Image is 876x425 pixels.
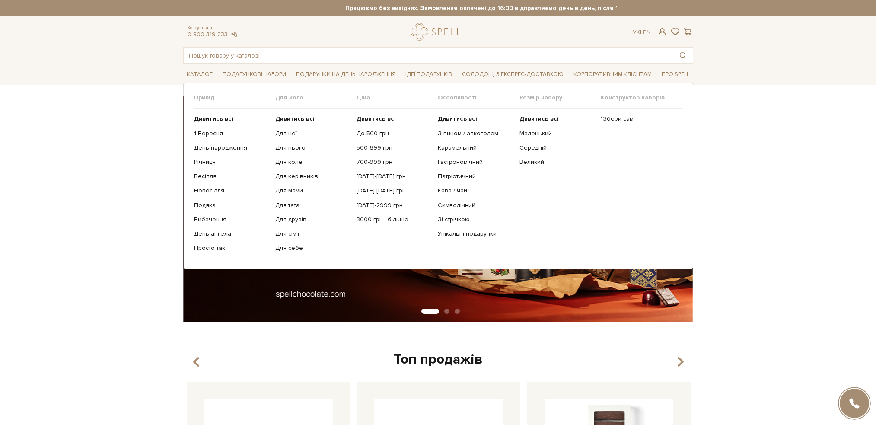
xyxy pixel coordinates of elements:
a: День народження [194,144,269,152]
a: Середній [519,144,594,152]
span: Розмір набору [519,94,601,102]
a: En [643,29,651,36]
a: Маленький [519,130,594,137]
button: Пошук товару у каталозі [673,48,693,63]
a: Дивитись всі [357,115,431,123]
span: Про Spell [658,68,693,81]
b: Дивитись всі [357,115,396,122]
a: 0 800 319 233 [188,31,228,38]
b: Дивитись всі [194,115,233,122]
a: Весілля [194,173,269,180]
span: Привід [194,94,275,102]
a: Корпоративним клієнтам [570,67,655,82]
b: Дивитись всі [438,115,477,122]
a: 700-999 грн [357,158,431,166]
a: Гастрономічний [438,158,513,166]
a: Для колег [275,158,350,166]
a: Дивитись всі [519,115,594,123]
a: Солодощі з експрес-доставкою [459,67,567,82]
a: Унікальні подарунки [438,230,513,238]
div: Carousel Pagination [183,308,693,316]
span: Подарунки на День народження [293,68,399,81]
a: Для керівників [275,173,350,180]
a: Для друзів [275,216,350,224]
a: Великий [519,158,594,166]
b: Дивитись всі [519,115,559,122]
b: Дивитись всі [275,115,315,122]
a: Для мами [275,187,350,195]
div: Каталог [183,83,693,269]
a: День ангела [194,230,269,238]
a: Дивитись всі [275,115,350,123]
button: Carousel Page 2 [444,309,449,314]
a: Річниця [194,158,269,166]
a: "Збери сам" [601,115,675,123]
a: Для сім'ї [275,230,350,238]
span: Каталог [183,68,216,81]
button: Carousel Page 3 [455,309,460,314]
a: Новосілля [194,187,269,195]
span: Ідеї подарунків [402,68,456,81]
a: [DATE]-2999 грн [357,201,431,209]
div: Ук [633,29,651,36]
a: 500-699 грн [357,144,431,152]
span: Особливості [438,94,519,102]
a: Для себе [275,244,350,252]
a: 3000 грн і більше [357,216,431,224]
a: Для неї [275,130,350,137]
a: Дивитись всі [194,115,269,123]
a: Подяка [194,201,269,209]
span: | [640,29,641,36]
a: logo [411,23,465,41]
a: Вибачення [194,216,269,224]
a: Для нього [275,144,350,152]
div: Топ продажів [183,351,693,369]
a: Для тата [275,201,350,209]
a: Просто так [194,244,269,252]
a: Кава / чай [438,187,513,195]
a: Символічний [438,201,513,209]
a: З вином / алкоголем [438,130,513,137]
a: Патріотичний [438,173,513,180]
span: Ціна [357,94,438,102]
a: До 500 грн [357,130,431,137]
a: Дивитись всі [438,115,513,123]
span: Конструктор наборів [601,94,682,102]
span: Консультація: [188,25,239,31]
input: Пошук товару у каталозі [184,48,673,63]
a: [DATE]-[DATE] грн [357,187,431,195]
span: Подарункові набори [219,68,290,81]
a: Зі стрічкою [438,216,513,224]
a: Карамельний [438,144,513,152]
button: Carousel Page 1 (Current Slide) [421,309,439,314]
a: telegram [230,31,239,38]
span: Для кого [275,94,357,102]
strong: Працюємо без вихідних. Замовлення оплачені до 16:00 відправляємо день в день, після 16:00 - насту... [260,4,770,12]
a: 1 Вересня [194,130,269,137]
a: [DATE]-[DATE] грн [357,173,431,180]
